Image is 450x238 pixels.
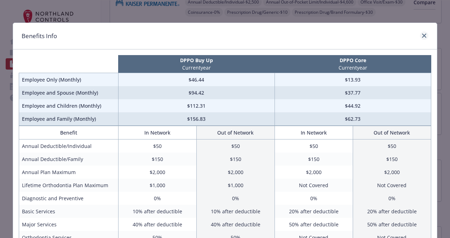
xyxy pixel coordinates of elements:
[196,179,275,192] td: $1,000
[19,112,119,126] td: Employee and Family (Monthly)
[118,166,196,179] td: $2,000
[118,112,275,126] td: $156.83
[353,153,431,166] td: $150
[19,73,119,87] td: Employee Only (Monthly)
[275,192,353,205] td: 0%
[275,179,353,192] td: Not Covered
[19,179,119,192] td: Lifetime Orthodontia Plan Maximum
[19,99,119,112] td: Employee and Children (Monthly)
[353,179,431,192] td: Not Covered
[19,153,119,166] td: Annual Deductible/Family
[19,192,119,205] td: Diagnostic and Preventive
[196,205,275,218] td: 10% after deductible
[118,126,196,139] th: In Network
[353,192,431,205] td: 0%
[19,166,119,179] td: Annual Plan Maximum
[19,205,119,218] td: Basic Services
[120,64,273,71] p: Current year
[353,166,431,179] td: $2,000
[19,139,119,153] td: Annual Deductible/Individual
[118,99,275,112] td: $112.31
[275,126,353,139] th: In Network
[19,86,119,99] td: Employee and Spouse (Monthly)
[275,99,431,112] td: $44.92
[353,205,431,218] td: 20% after deductible
[353,126,431,139] th: Out of Network
[120,56,273,64] p: DPPO Buy Up
[118,86,275,99] td: $94.42
[19,126,119,139] th: Benefit
[196,139,275,153] td: $50
[275,166,353,179] td: $2,000
[22,31,57,41] h1: Benefits Info
[275,153,353,166] td: $150
[196,153,275,166] td: $150
[196,126,275,139] th: Out of Network
[118,205,196,218] td: 10% after deductible
[275,112,431,126] td: $62.73
[118,192,196,205] td: 0%
[276,56,429,64] p: DPPO Core
[420,31,428,40] a: close
[118,218,196,231] td: 40% after deductible
[353,218,431,231] td: 50% after deductible
[118,153,196,166] td: $150
[275,86,431,99] td: $37.77
[19,218,119,231] td: Major Services
[353,139,431,153] td: $50
[275,139,353,153] td: $50
[196,166,275,179] td: $2,000
[19,55,119,73] th: intentionally left blank
[196,218,275,231] td: 40% after deductible
[275,218,353,231] td: 50% after deductible
[196,192,275,205] td: 0%
[276,64,429,71] p: Current year
[118,73,275,87] td: $46.44
[118,139,196,153] td: $50
[275,205,353,218] td: 20% after deductible
[118,179,196,192] td: $1,000
[275,73,431,87] td: $13.93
